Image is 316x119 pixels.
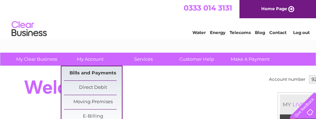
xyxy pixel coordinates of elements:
[269,30,287,35] a: Contact
[210,30,225,35] a: Energy
[184,4,232,12] a: 0333 014 3131
[64,95,122,109] a: Moving Premises
[255,30,265,35] a: Blog
[221,53,279,66] a: Make A Payment
[230,30,251,35] a: Telecoms
[61,53,119,66] a: My Account
[114,53,172,66] a: Services
[267,73,307,85] td: Account number
[8,53,66,66] a: My Clear Business
[293,30,310,35] a: Log out
[64,81,122,95] a: Direct Debit
[192,30,206,35] a: Water
[168,53,226,66] a: Customer Help
[11,18,47,40] img: logo.png
[64,66,122,80] a: Bills and Payments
